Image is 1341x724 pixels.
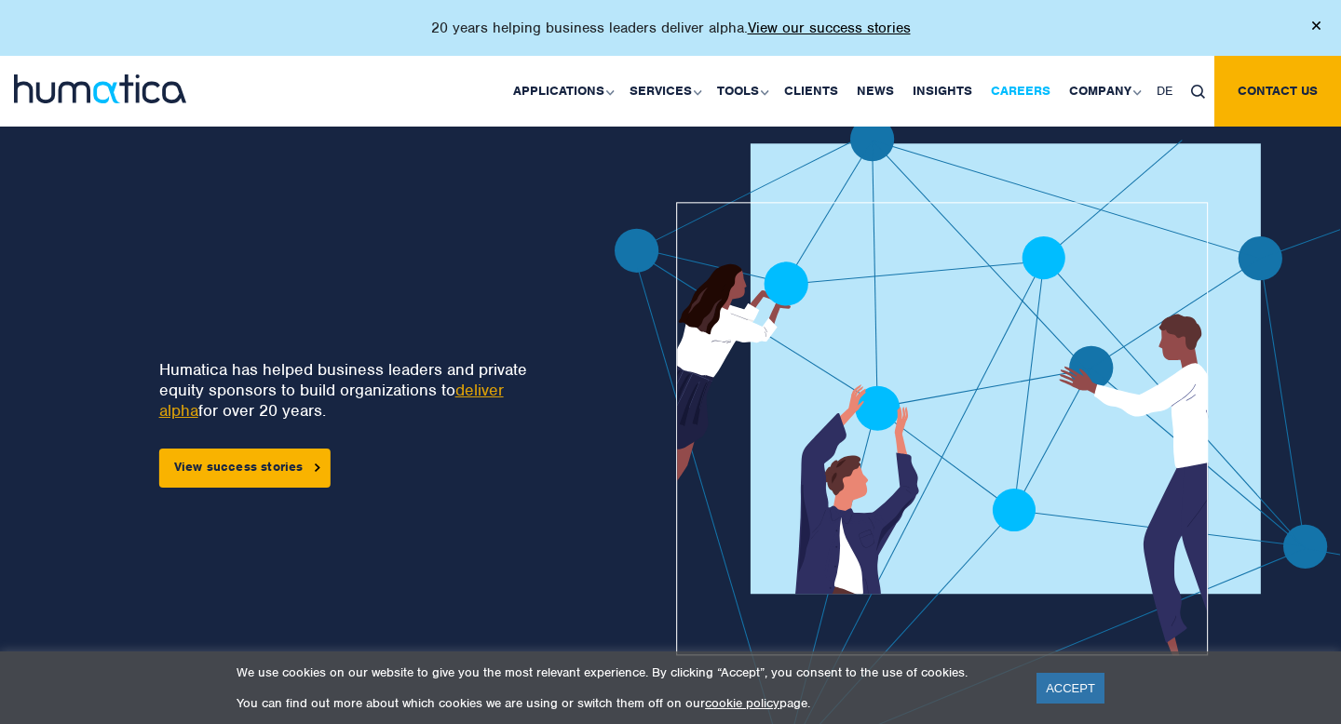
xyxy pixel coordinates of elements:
[705,695,779,711] a: cookie policy
[14,74,186,103] img: logo
[159,449,331,488] a: View success stories
[1036,673,1104,704] a: ACCEPT
[620,56,708,127] a: Services
[748,19,911,37] a: View our success stories
[237,664,1013,680] p: We use cookies on our website to give you the most relevant experience. By clicking “Accept”, you...
[159,380,504,421] a: deliver alpha
[847,56,903,127] a: News
[1214,56,1341,127] a: Contact us
[1147,56,1182,127] a: DE
[237,695,1013,711] p: You can find out more about which cookies we are using or switch them off on our page.
[708,56,775,127] a: Tools
[504,56,620,127] a: Applications
[1157,83,1172,99] span: DE
[1191,85,1205,99] img: search_icon
[775,56,847,127] a: Clients
[1060,56,1147,127] a: Company
[315,463,320,472] img: arrowicon
[982,56,1060,127] a: Careers
[431,19,911,37] p: 20 years helping business leaders deliver alpha.
[903,56,982,127] a: Insights
[159,359,551,421] p: Humatica has helped business leaders and private equity sponsors to build organizations to for ov...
